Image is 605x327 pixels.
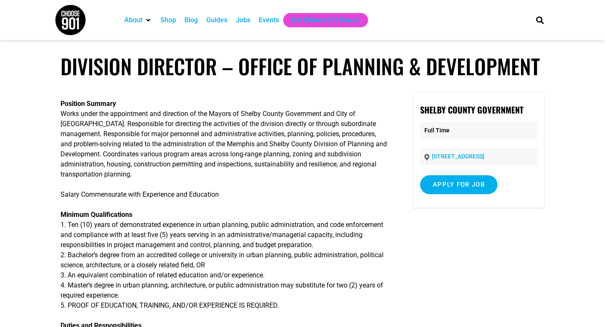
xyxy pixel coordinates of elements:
[120,13,156,27] div: About
[60,210,389,311] p: 1. Ten (10) years of demonstrated experience in urban planning, public administration, and code e...
[124,15,142,25] a: About
[420,103,523,116] strong: Shelby County Government
[60,190,389,200] p: Salary Commensurate with Experience and Education
[184,15,198,25] a: Blog
[236,15,250,25] a: Jobs
[60,211,132,219] strong: Minimum Qualifications
[420,175,497,194] input: Apply for job
[60,100,116,108] strong: Position Summary
[60,99,389,179] p: Works under the appointment and direction of the Mayors of Shelby County Government and City of [...
[60,54,544,79] h1: Division Director – Office of Planning & Development
[206,15,227,25] a: Guides
[160,15,176,25] a: Shop
[533,13,547,27] div: Search
[292,15,360,25] a: Get Choose901 Emails
[120,13,522,27] nav: Main nav
[432,153,484,160] a: [STREET_ADDRESS]
[259,15,279,25] a: Events
[420,122,537,139] p: Full Time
